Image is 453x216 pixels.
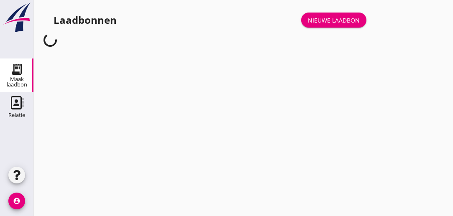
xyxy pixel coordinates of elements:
[2,2,32,33] img: logo-small.a267ee39.svg
[301,13,366,28] a: Nieuwe laadbon
[8,112,25,118] div: Relatie
[54,13,117,27] div: Laadbonnen
[308,16,360,25] div: Nieuwe laadbon
[8,193,25,209] i: account_circle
